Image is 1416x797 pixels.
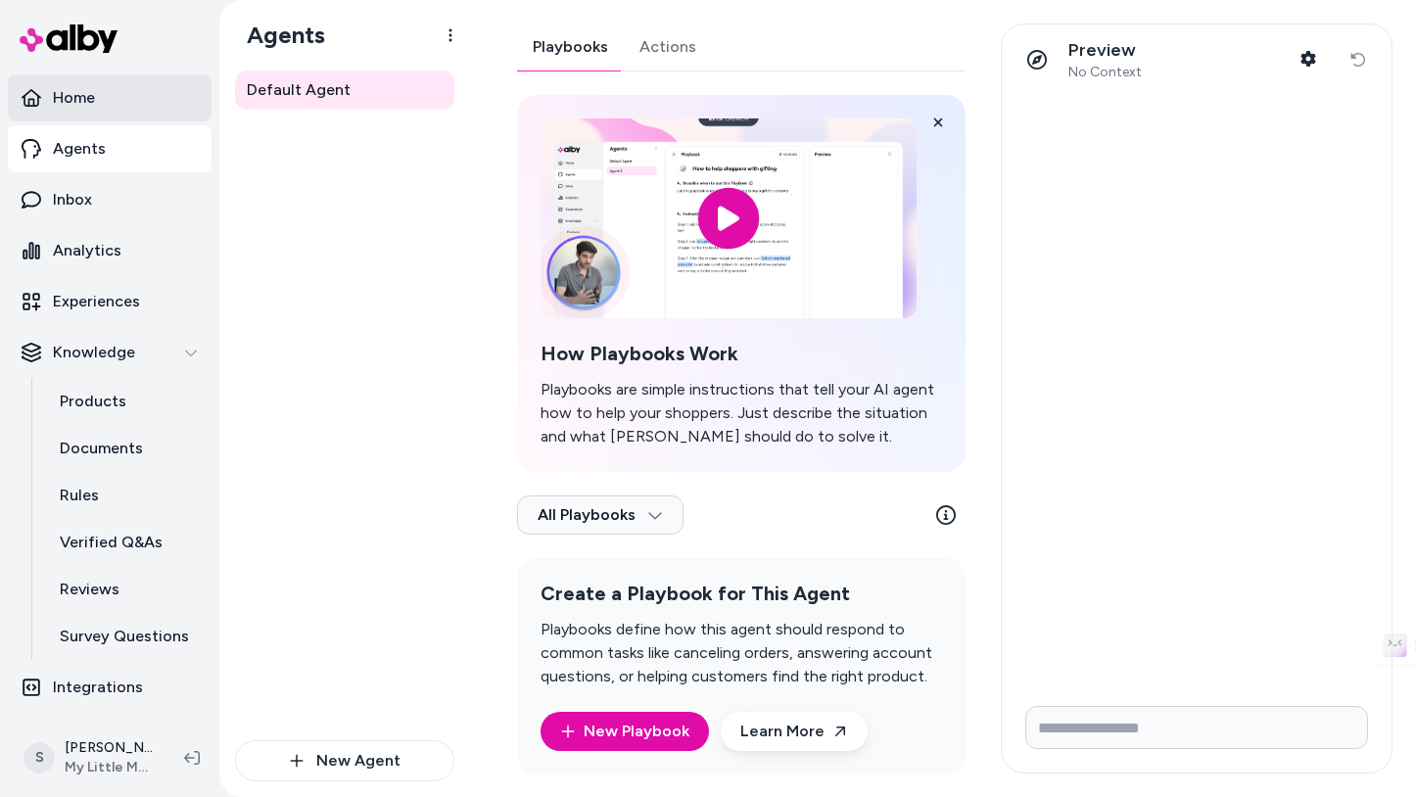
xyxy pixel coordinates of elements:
button: Knowledge [8,329,212,376]
a: Agents [8,125,212,172]
p: Inbox [53,188,92,211]
a: New Playbook [560,720,689,743]
p: Experiences [53,290,140,313]
p: Playbooks define how this agent should respond to common tasks like canceling orders, answering a... [541,618,942,688]
button: S[PERSON_NAME]My Little Magic Shop [12,727,168,789]
a: Verified Q&As [40,519,212,566]
a: Documents [40,425,212,472]
p: [PERSON_NAME] [65,738,153,758]
p: Preview [1068,39,1142,62]
p: Agents [53,137,106,161]
input: Write your prompt here [1025,706,1368,749]
span: All Playbooks [538,505,663,525]
span: No Context [1068,64,1142,81]
a: Default Agent [235,70,454,110]
a: Rules [40,472,212,519]
h1: Agents [231,21,325,50]
p: Rules [60,484,99,507]
p: Playbooks are simple instructions that tell your AI agent how to help your shoppers. Just describ... [541,378,942,448]
a: Survey Questions [40,613,212,660]
p: Verified Q&As [60,531,163,554]
a: Home [8,74,212,121]
a: Actions [624,23,712,70]
a: Reviews [40,566,212,613]
p: Reviews [60,578,119,601]
p: Analytics [53,239,121,262]
button: New Playbook [541,712,709,751]
p: Documents [60,437,143,460]
p: Survey Questions [60,625,189,648]
img: alby Logo [20,24,118,53]
p: Products [60,390,126,413]
a: Inbox [8,176,212,223]
a: Experiences [8,278,212,325]
a: Learn More [721,712,868,751]
span: My Little Magic Shop [65,758,153,777]
span: S [24,742,55,774]
a: Playbooks [517,23,624,70]
span: Default Agent [247,78,351,102]
h2: How Playbooks Work [541,342,942,366]
button: New Agent [235,740,454,781]
a: Integrations [8,664,212,711]
p: Integrations [53,676,143,699]
a: Analytics [8,227,212,274]
p: Home [53,86,95,110]
h2: Create a Playbook for This Agent [541,582,942,606]
button: All Playbooks [517,495,684,535]
a: Products [40,378,212,425]
p: Knowledge [53,341,135,364]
